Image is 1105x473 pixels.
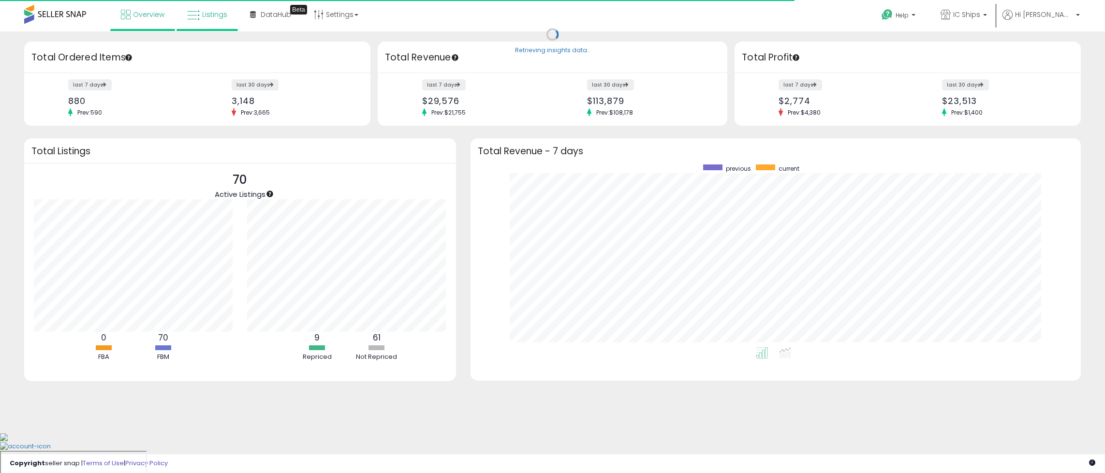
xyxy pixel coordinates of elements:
[133,10,164,19] span: Overview
[422,79,466,90] label: last 7 days
[265,190,274,198] div: Tooltip anchor
[101,332,106,343] b: 0
[385,51,720,64] h3: Total Revenue
[215,171,265,189] p: 70
[953,10,980,19] span: IC Ships
[124,53,133,62] div: Tooltip anchor
[290,5,307,15] div: Tooltip anchor
[74,353,133,362] div: FBA
[427,108,471,117] span: Prev: $21,755
[348,353,406,362] div: Not Repriced
[451,53,459,62] div: Tooltip anchor
[792,53,800,62] div: Tooltip anchor
[288,353,346,362] div: Repriced
[422,96,545,106] div: $29,576
[942,96,1064,106] div: $23,513
[742,51,1074,64] h3: Total Profit
[314,332,320,343] b: 9
[1015,10,1073,19] span: Hi [PERSON_NAME]
[478,148,1074,155] h3: Total Revenue - 7 days
[942,79,989,90] label: last 30 days
[232,79,279,90] label: last 30 days
[373,332,381,343] b: 61
[232,96,354,106] div: 3,148
[779,79,822,90] label: last 7 days
[215,189,265,199] span: Active Listings
[236,108,275,117] span: Prev: 3,665
[68,96,190,106] div: 880
[261,10,291,19] span: DataHub
[783,108,825,117] span: Prev: $4,380
[779,164,799,173] span: current
[874,1,925,31] a: Help
[1002,10,1080,31] a: Hi [PERSON_NAME]
[515,46,590,55] div: Retrieving insights data..
[68,79,112,90] label: last 7 days
[779,96,900,106] div: $2,774
[881,9,893,21] i: Get Help
[726,164,751,173] span: previous
[591,108,638,117] span: Prev: $108,178
[134,353,192,362] div: FBM
[31,51,363,64] h3: Total Ordered Items
[587,96,710,106] div: $113,879
[158,332,168,343] b: 70
[587,79,634,90] label: last 30 days
[31,148,449,155] h3: Total Listings
[73,108,107,117] span: Prev: 590
[896,11,909,19] span: Help
[202,10,227,19] span: Listings
[946,108,987,117] span: Prev: $1,400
